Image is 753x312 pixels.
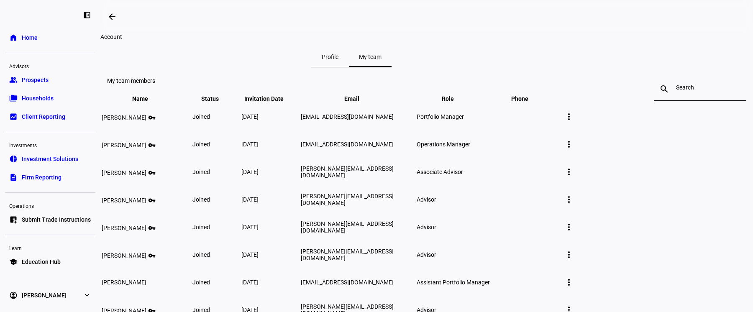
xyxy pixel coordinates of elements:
span: [PERSON_NAME][EMAIL_ADDRESS][DOMAIN_NAME] [301,165,394,179]
span: Households [22,94,54,102]
mat-icon: more_vert [564,167,574,177]
span: Prospects [22,76,49,84]
td: [DATE] [241,159,300,185]
span: Associate Advisor [417,169,463,175]
span: [PERSON_NAME] [102,279,146,286]
span: joined [192,251,210,258]
span: Firm Reporting [22,173,61,182]
span: My team [359,54,382,60]
span: Invitation Date [244,95,296,102]
span: joined [192,196,210,203]
span: Submit Trade Instructions [22,215,91,224]
eth-mat-symbol: left_panel_close [83,11,91,19]
eth-mat-symbol: account_circle [9,291,18,299]
span: Home [22,33,38,42]
div: Advisors [5,60,95,72]
eth-data-table-title: My team members [107,77,155,84]
span: Name [132,95,161,102]
a: descriptionFirm Reporting [5,169,95,186]
eth-mat-symbol: pie_chart [9,155,18,163]
span: [PERSON_NAME] [102,225,146,231]
span: Profile [322,54,338,60]
a: bid_landscapeClient Reporting [5,108,95,125]
eth-mat-symbol: school [9,258,18,266]
span: [EMAIL_ADDRESS][DOMAIN_NAME] [301,113,394,120]
mat-icon: arrow_backwards [107,12,117,22]
span: joined [192,169,210,175]
span: [PERSON_NAME] [102,169,146,176]
eth-mat-symbol: list_alt_add [9,215,18,224]
span: joined [192,141,210,148]
span: [EMAIL_ADDRESS][DOMAIN_NAME] [301,141,394,148]
mat-icon: vpn_key [146,195,156,202]
eth-mat-symbol: home [9,33,18,42]
mat-icon: vpn_key [146,168,156,175]
span: [PERSON_NAME] [22,291,67,299]
span: Operations Manager [417,141,470,148]
span: Status [201,95,231,102]
mat-icon: vpn_key [146,140,156,147]
span: Email [344,95,372,102]
span: Portfolio Manager [417,113,464,120]
td: [DATE] [241,269,300,296]
span: [PERSON_NAME] [102,114,146,121]
span: [PERSON_NAME] [102,197,146,204]
span: Advisor [417,251,436,258]
mat-icon: vpn_key [146,251,156,258]
a: pie_chartInvestment Solutions [5,151,95,167]
td: [DATE] [241,131,300,158]
div: Operations [5,199,95,211]
span: joined [192,113,210,120]
a: homeHome [5,29,95,46]
mat-icon: more_vert [564,139,574,149]
mat-icon: search [654,84,674,94]
td: [DATE] [241,214,300,240]
mat-icon: more_vert [564,194,574,205]
td: [DATE] [241,241,300,268]
span: [EMAIL_ADDRESS][DOMAIN_NAME] [301,279,394,286]
span: [PERSON_NAME][EMAIL_ADDRESS][DOMAIN_NAME] [301,248,394,261]
mat-icon: more_vert [564,112,574,122]
span: Advisor [417,196,436,203]
span: Investment Solutions [22,155,78,163]
span: [PERSON_NAME] [102,142,146,148]
mat-icon: vpn_key [146,113,156,120]
span: Client Reporting [22,113,65,121]
eth-mat-symbol: bid_landscape [9,113,18,121]
eth-mat-symbol: expand_more [83,291,91,299]
span: joined [192,279,210,286]
span: Education Hub [22,258,61,266]
span: [PERSON_NAME] [102,252,146,259]
span: Assistant Portfolio Manager [417,279,490,286]
span: [PERSON_NAME][EMAIL_ADDRESS][DOMAIN_NAME] [301,220,394,234]
eth-mat-symbol: folder_copy [9,94,18,102]
mat-icon: vpn_key [146,223,156,230]
eth-mat-symbol: group [9,76,18,84]
span: Role [442,95,466,102]
a: folder_copyHouseholds [5,90,95,107]
div: Account [100,33,602,40]
span: Phone [511,95,541,102]
span: joined [192,224,210,230]
span: Advisor [417,224,436,230]
mat-icon: more_vert [564,250,574,260]
eth-mat-symbol: description [9,173,18,182]
a: groupProspects [5,72,95,88]
span: [PERSON_NAME][EMAIL_ADDRESS][DOMAIN_NAME] [301,193,394,206]
mat-icon: more_vert [564,222,574,232]
td: [DATE] [241,186,300,213]
mat-icon: more_vert [564,277,574,287]
div: Learn [5,242,95,253]
input: Search [676,84,725,91]
td: [DATE] [241,103,300,130]
div: Investments [5,139,95,151]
